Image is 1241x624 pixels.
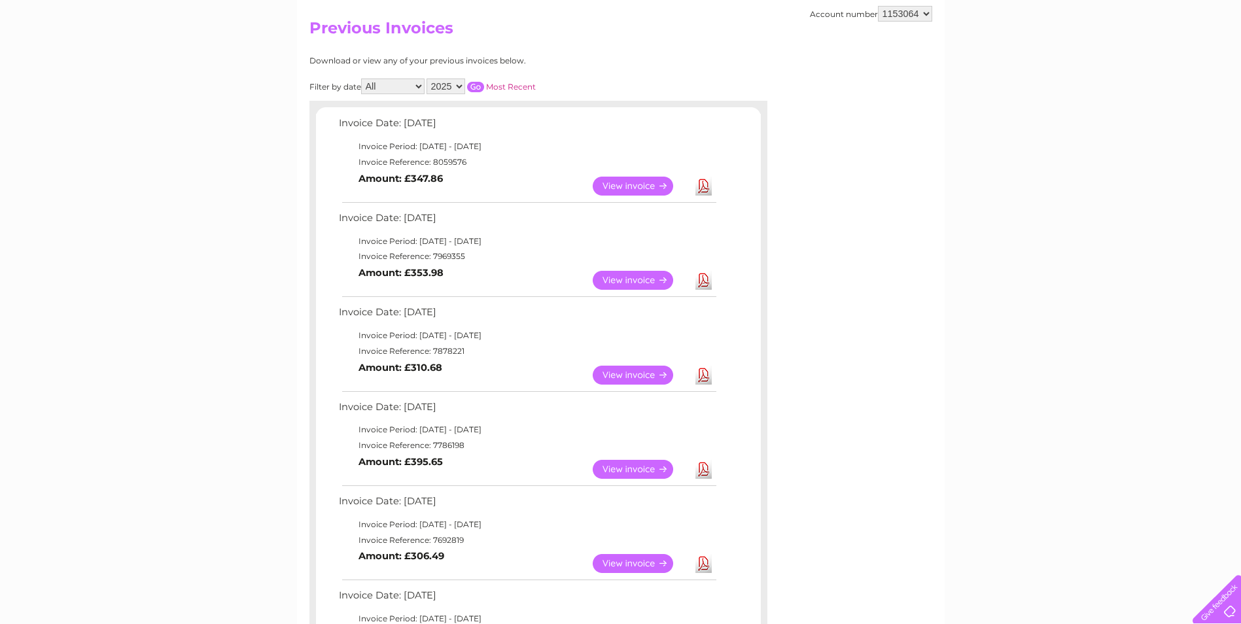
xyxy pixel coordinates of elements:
[358,550,444,562] b: Amount: £306.49
[336,398,718,423] td: Invoice Date: [DATE]
[1080,56,1119,65] a: Telecoms
[309,56,653,65] div: Download or view any of your previous invoices below.
[810,6,932,22] div: Account number
[336,114,718,139] td: Invoice Date: [DATE]
[358,456,443,468] b: Amount: £395.65
[695,177,712,196] a: Download
[43,34,110,74] img: logo.png
[1154,56,1186,65] a: Contact
[312,7,930,63] div: Clear Business is a trading name of Verastar Limited (registered in [GEOGRAPHIC_DATA] No. 3667643...
[593,177,689,196] a: View
[336,234,718,249] td: Invoice Period: [DATE] - [DATE]
[309,78,653,94] div: Filter by date
[994,7,1085,23] a: 0333 014 3131
[1127,56,1146,65] a: Blog
[336,249,718,264] td: Invoice Reference: 7969355
[1011,56,1036,65] a: Water
[336,493,718,517] td: Invoice Date: [DATE]
[309,19,932,44] h2: Previous Invoices
[593,366,689,385] a: View
[1043,56,1072,65] a: Energy
[593,460,689,479] a: View
[695,271,712,290] a: Download
[593,554,689,573] a: View
[336,587,718,611] td: Invoice Date: [DATE]
[358,362,442,373] b: Amount: £310.68
[695,554,712,573] a: Download
[1198,56,1229,65] a: Log out
[358,173,443,184] b: Amount: £347.86
[695,460,712,479] a: Download
[358,267,444,279] b: Amount: £353.98
[336,209,718,234] td: Invoice Date: [DATE]
[336,343,718,359] td: Invoice Reference: 7878221
[695,366,712,385] a: Download
[336,422,718,438] td: Invoice Period: [DATE] - [DATE]
[336,154,718,170] td: Invoice Reference: 8059576
[336,438,718,453] td: Invoice Reference: 7786198
[336,303,718,328] td: Invoice Date: [DATE]
[336,532,718,548] td: Invoice Reference: 7692819
[336,139,718,154] td: Invoice Period: [DATE] - [DATE]
[593,271,689,290] a: View
[336,517,718,532] td: Invoice Period: [DATE] - [DATE]
[486,82,536,92] a: Most Recent
[336,328,718,343] td: Invoice Period: [DATE] - [DATE]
